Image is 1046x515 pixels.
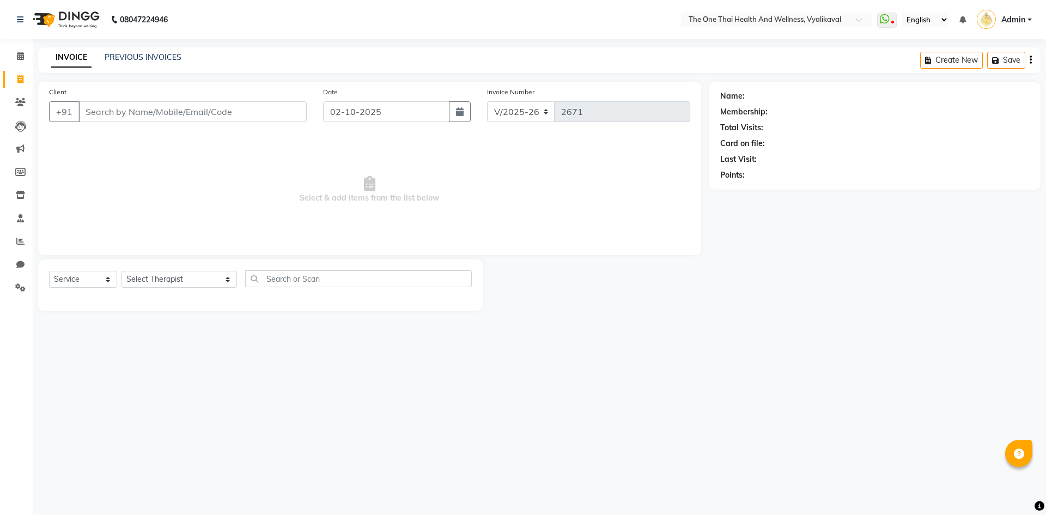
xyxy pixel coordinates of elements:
label: Client [49,87,66,97]
div: Total Visits: [720,122,763,134]
button: Save [987,52,1025,69]
img: Admin [977,10,996,29]
div: Card on file: [720,138,765,149]
a: PREVIOUS INVOICES [105,52,181,62]
iframe: chat widget [1000,471,1035,504]
b: 08047224946 [120,4,168,35]
img: logo [28,4,102,35]
div: Name: [720,90,745,102]
div: Points: [720,169,745,181]
span: Select & add items from the list below [49,135,690,244]
label: Date [323,87,338,97]
input: Search by Name/Mobile/Email/Code [78,101,307,122]
div: Last Visit: [720,154,757,165]
div: Membership: [720,106,768,118]
button: +91 [49,101,80,122]
input: Search or Scan [245,270,472,287]
button: Create New [920,52,983,69]
label: Invoice Number [487,87,534,97]
a: INVOICE [51,48,92,68]
span: Admin [1001,14,1025,26]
